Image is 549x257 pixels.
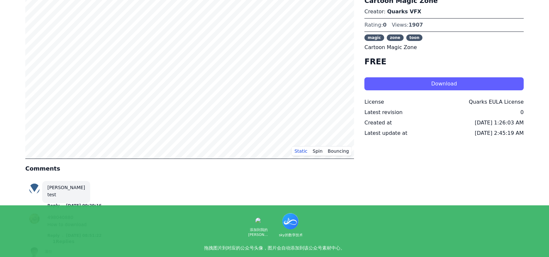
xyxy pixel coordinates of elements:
[364,57,524,67] h4: FREE
[383,22,386,28] span: 0
[25,164,354,173] h4: Comments
[364,8,524,16] p: Creator:
[47,203,60,208] button: Reply
[364,119,392,127] div: Created at
[310,146,325,156] button: Spin
[387,34,404,41] span: zone
[469,98,524,106] div: Quarks EULA License
[364,44,524,51] p: Cartoon Magic Zone
[47,185,85,190] a: [PERSON_NAME]
[364,34,384,41] span: magic
[325,146,351,156] button: Bouncing
[62,204,64,208] small: .
[409,22,423,28] span: 1907
[475,129,524,137] div: [DATE] 2:45:19 AM
[364,109,402,116] div: Latest revision
[387,8,421,15] a: Quarks VFX
[475,119,524,127] div: [DATE] 1:26:03 AM
[29,184,40,194] img: profile
[292,146,310,156] button: Static
[47,191,85,198] div: test
[364,98,384,106] div: License
[392,21,423,29] div: Views:
[364,21,386,29] div: Rating:
[406,34,423,41] span: toon
[364,77,524,90] button: Download
[66,203,102,208] button: [DATE] 00:20:16
[520,109,524,116] div: 0
[364,129,407,137] div: Latest update at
